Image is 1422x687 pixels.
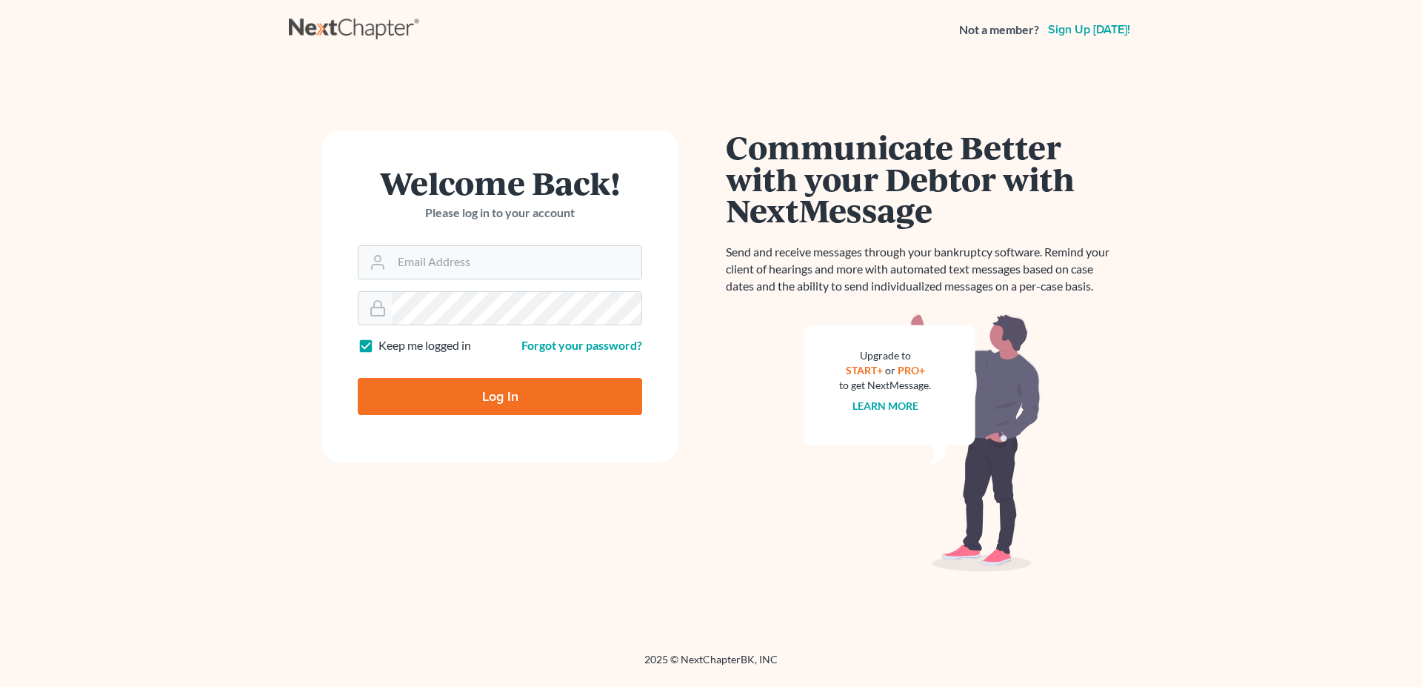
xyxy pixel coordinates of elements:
[358,378,642,415] input: Log In
[839,348,931,363] div: Upgrade to
[959,21,1039,39] strong: Not a member?
[726,131,1118,226] h1: Communicate Better with your Debtor with NextMessage
[852,399,918,412] a: Learn more
[289,652,1133,679] div: 2025 © NextChapterBK, INC
[846,364,883,376] a: START+
[898,364,925,376] a: PRO+
[521,338,642,352] a: Forgot your password?
[1045,24,1133,36] a: Sign up [DATE]!
[378,337,471,354] label: Keep me logged in
[726,244,1118,295] p: Send and receive messages through your bankruptcy software. Remind your client of hearings and mo...
[392,246,641,279] input: Email Address
[804,313,1041,572] img: nextmessage_bg-59042aed3d76b12b5cd301f8e5b87938c9018125f34e5fa2b7a6b67550977c72.svg
[885,364,895,376] span: or
[358,205,642,222] p: Please log in to your account
[358,167,642,199] h1: Welcome Back!
[839,378,931,393] div: to get NextMessage.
